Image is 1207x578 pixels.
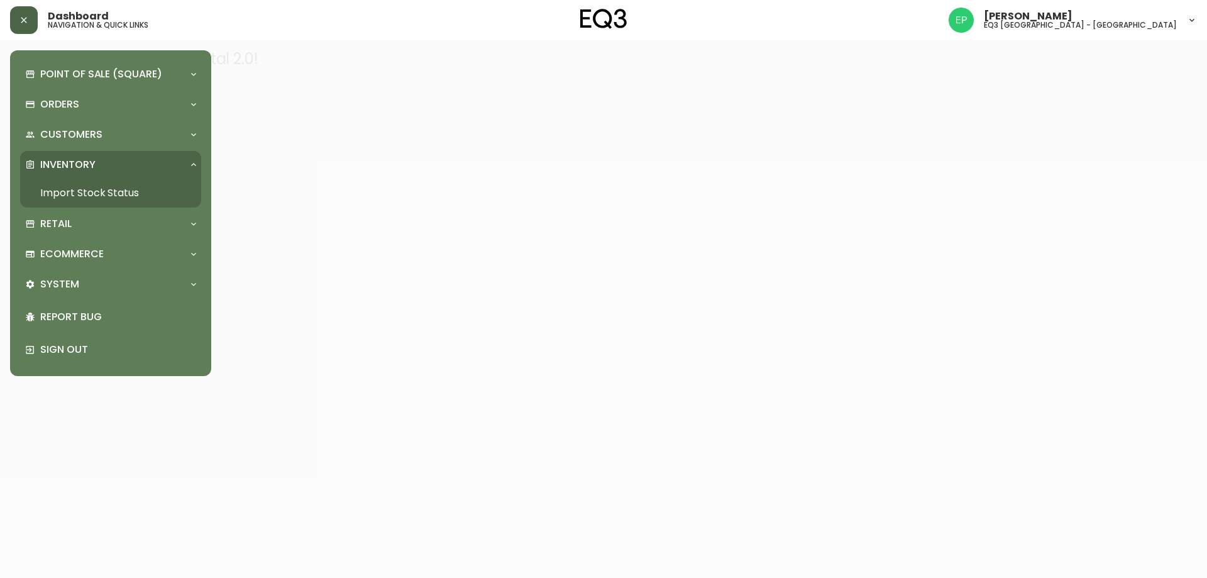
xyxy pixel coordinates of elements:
[40,310,196,324] p: Report Bug
[949,8,974,33] img: edb0eb29d4ff191ed42d19acdf48d771
[580,9,627,29] img: logo
[20,333,201,366] div: Sign Out
[20,179,201,208] a: Import Stock Status
[20,91,201,118] div: Orders
[984,11,1072,21] span: [PERSON_NAME]
[20,151,201,179] div: Inventory
[20,301,201,333] div: Report Bug
[40,97,79,111] p: Orders
[20,60,201,88] div: Point of Sale (Square)
[984,21,1177,29] h5: eq3 [GEOGRAPHIC_DATA] - [GEOGRAPHIC_DATA]
[40,217,72,231] p: Retail
[40,67,162,81] p: Point of Sale (Square)
[40,343,196,357] p: Sign Out
[40,128,102,142] p: Customers
[20,121,201,148] div: Customers
[48,21,148,29] h5: navigation & quick links
[48,11,109,21] span: Dashboard
[40,277,79,291] p: System
[20,210,201,238] div: Retail
[20,270,201,298] div: System
[40,247,104,261] p: Ecommerce
[20,240,201,268] div: Ecommerce
[40,158,96,172] p: Inventory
